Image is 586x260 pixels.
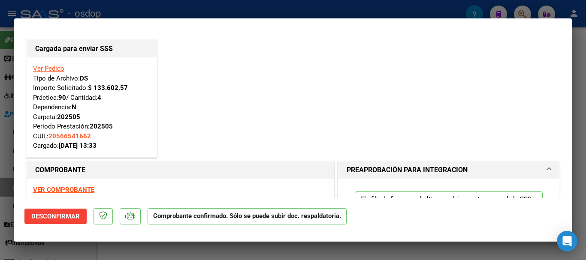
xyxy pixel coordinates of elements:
[33,186,94,194] a: VER COMPROBANTE
[97,94,101,102] strong: 4
[80,75,88,82] strong: DS
[35,166,85,174] strong: COMPROBANTE
[347,165,468,175] h1: PREAPROBACIÓN PARA INTEGRACION
[355,191,543,224] p: El afiliado figura en el ultimo padrón que tenemos de la SSS de
[24,209,87,224] button: Desconfirmar
[59,142,97,149] strong: [DATE] 13:33
[58,94,66,102] strong: 90
[33,65,64,72] a: Ver Pedido
[338,161,559,179] mat-expansion-panel-header: PREAPROBACIÓN PARA INTEGRACION
[72,103,76,111] strong: N
[148,208,347,225] p: Comprobante confirmado. Sólo se puede subir doc. respaldatoria.
[31,212,80,220] span: Desconfirmar
[33,64,150,151] div: Tipo de Archivo: Importe Solicitado: Práctica: / Cantidad: Dependencia: Carpeta: Período Prestaci...
[35,44,148,54] h1: Cargada para enviar SSS
[557,231,577,251] div: Open Intercom Messenger
[88,84,128,92] strong: $ 133.602,57
[48,132,91,140] span: 20566541662
[90,123,113,130] strong: 202505
[57,113,80,121] strong: 202505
